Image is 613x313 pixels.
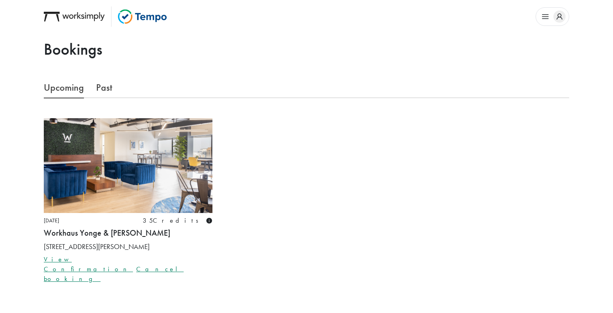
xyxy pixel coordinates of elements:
a: View Confirmation [44,255,133,273]
small: [STREET_ADDRESS][PERSON_NAME] [44,242,150,251]
a: Upcoming [44,77,84,98]
h3: Workhaus Yonge & [PERSON_NAME] [44,228,212,238]
h1: Bookings [44,40,569,59]
img: Worksimply [44,12,105,21]
span: 35 Credits [143,216,212,226]
a: Past [96,77,112,98]
small: [DATE] [44,216,59,225]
